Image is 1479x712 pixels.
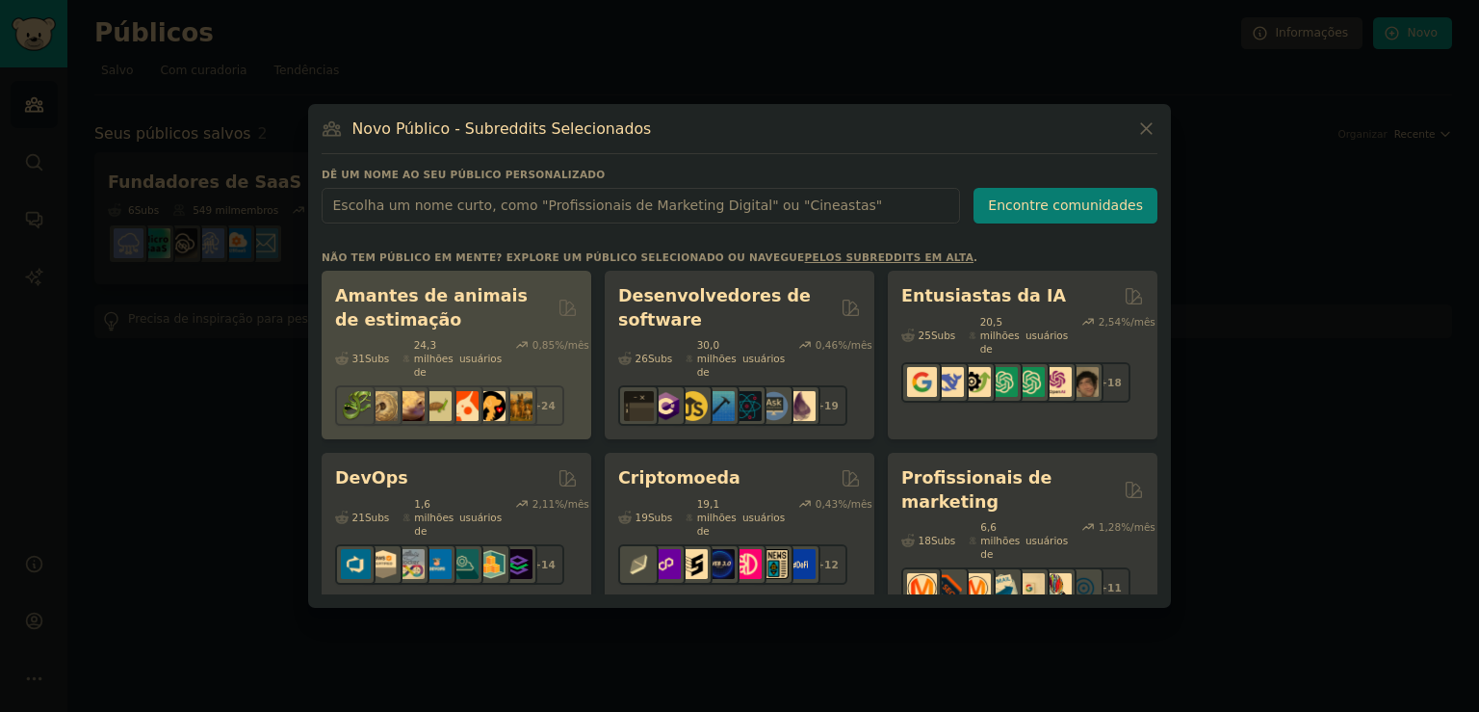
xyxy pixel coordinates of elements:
img: Marketing Online [1069,573,1099,603]
img: web3 [705,549,735,579]
font: Criptomoeda [618,468,740,488]
font: 20,5 milhões de [980,316,1020,355]
font: 2,54 [1099,316,1121,328]
font: %/mês [1121,521,1155,533]
font: %/mês [838,339,872,351]
a: pelos subreddits em alta [805,251,974,263]
font: 18 [1107,377,1122,388]
img: GoogleGeminiAI [907,367,937,397]
font: Novo Público - Subreddits Selecionados [352,119,652,138]
font: 31 [352,353,365,364]
font: 24 [541,400,556,411]
font: Subs [648,512,672,523]
img: Pergunte ao Marketing [961,573,991,603]
img: elixir [786,391,816,421]
font: Encontre comunidades [988,198,1143,213]
font: usuários [459,512,502,523]
font: 11 [1107,582,1122,593]
font: 30,0 milhões de [697,339,737,378]
img: Busca Profunda [934,367,964,397]
font: Desenvolvedores de software [618,286,811,330]
font: usuários [742,512,785,523]
img: raça de cachorro [503,391,532,421]
img: defiblockchain [732,549,762,579]
img: Links DevOps [422,549,452,579]
img: bola python [368,391,398,421]
img: software [624,391,654,421]
font: 0,46 [816,339,838,351]
font: %/mês [555,339,589,351]
font: 21 [352,512,365,523]
img: PetAdvice [476,391,506,421]
font: 19 [824,400,839,411]
font: %/mês [555,498,589,510]
font: 18 [919,535,931,546]
button: Encontre comunidades [973,188,1157,224]
font: 0,85 [532,339,555,351]
img: calopsita [449,391,479,421]
img: anúncios do Google [1015,573,1045,603]
img: herpetologia [341,391,371,421]
font: %/mês [838,498,872,510]
font: DevOps [335,468,408,488]
img: c sustenido [651,391,681,421]
font: %/mês [1121,316,1155,328]
font: Dê um nome ao seu público personalizado [322,169,605,180]
font: Subs [931,330,955,341]
font: 1,6 milhões de [414,498,454,537]
font: Profissionais de marketing [901,468,1051,512]
img: OpenAIDev [1042,367,1072,397]
img: finanças étnicas [624,549,654,579]
img: tartaruga [422,391,452,421]
font: Entusiastas da IA [901,286,1066,305]
img: lagartixas-leopardo [395,391,425,421]
font: 19,1 milhões de [697,498,737,537]
font: 12 [824,559,839,570]
font: usuários [742,353,785,364]
font: 14 [541,559,556,570]
img: Especialistas Certificados pela AWS [368,549,398,579]
img: marketing_de_conteúdo [907,573,937,603]
font: Amantes de animais de estimação [335,286,528,330]
img: Pesquisa de Marketing [1042,573,1072,603]
font: Subs [365,353,389,364]
font: 25 [919,330,931,341]
img: Marketing por e-mail [988,573,1018,603]
font: 6,6 milhões de [980,521,1020,560]
img: Catálogo de ferramentas de IA [961,367,991,397]
img: bigseo [934,573,964,603]
font: Subs [648,353,672,364]
font: 26 [636,353,648,364]
font: 0,43 [816,498,838,510]
font: 24,3 milhões de [414,339,454,378]
input: Escolha um nome curto, como "Profissionais de Marketing Digital" ou "Cineastas" [322,188,960,224]
font: . [973,251,977,263]
img: engenharia de plataforma [449,549,479,579]
img: Pergunte à Ciência da Computação [759,391,789,421]
img: Inteligência Artificial [1069,367,1099,397]
font: 1,28 [1099,521,1121,533]
font: usuários [1025,535,1068,546]
img: Design do prompt do chatgpt [988,367,1018,397]
font: Subs [931,535,955,546]
img: aprenda javascript [678,391,708,421]
img: definição_ [786,549,816,579]
font: 2,11 [532,498,555,510]
img: azuredevops [341,549,371,579]
font: Subs [365,512,389,523]
img: CriptoNotícias [759,549,789,579]
font: usuários [1025,330,1068,341]
img: aws_cdk [476,549,506,579]
font: 19 [636,512,648,523]
font: Não tem público em mente? Explore um público selecionado ou navegue [322,251,805,263]
img: 0xPolígono [651,549,681,579]
font: usuários [459,353,502,364]
img: Programação iOS [705,391,735,421]
img: participante da etnia [678,549,708,579]
img: prompts_do_chatgpt_ [1015,367,1045,397]
img: reativo nativo [732,391,762,421]
img: Docker_DevOps [395,549,425,579]
img: Engenheiros de plataforma [503,549,532,579]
